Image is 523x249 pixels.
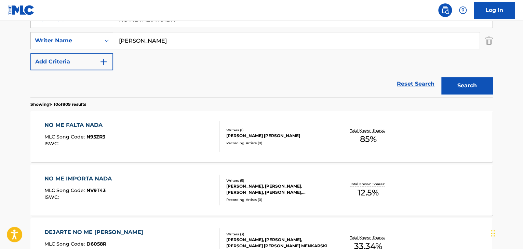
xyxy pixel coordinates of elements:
div: Writers ( 3 ) [226,232,330,237]
form: Search Form [30,11,493,98]
img: search [441,6,449,14]
a: Log In [474,2,515,19]
p: Total Known Shares: [350,181,386,187]
button: Search [441,77,493,94]
a: Reset Search [393,76,438,91]
button: Add Criteria [30,53,113,70]
p: Total Known Shares: [350,235,386,240]
a: Public Search [438,3,452,17]
span: ISWC : [44,194,61,200]
div: [PERSON_NAME], [PERSON_NAME], [PERSON_NAME] [PERSON_NAME] MENKARSKI [226,237,330,249]
img: Delete Criterion [485,32,493,49]
a: NO ME FALTA NADAMLC Song Code:N95ZR3ISWC:Writers (1)[PERSON_NAME] [PERSON_NAME]Recording Artists ... [30,111,493,162]
span: MLC Song Code : [44,241,86,247]
div: NO ME FALTA NADA [44,121,106,129]
div: DEJARTE NO ME [PERSON_NAME] [44,228,147,236]
span: MLC Song Code : [44,134,86,140]
div: [PERSON_NAME] [PERSON_NAME] [226,133,330,139]
div: Writer Name [35,36,96,45]
span: 85 % [360,133,376,145]
span: N95ZR3 [86,134,105,140]
img: 9d2ae6d4665cec9f34b9.svg [99,58,108,66]
div: NO ME IMPORTA NADA [44,175,115,183]
iframe: Chat Widget [489,216,523,249]
img: MLC Logo [8,5,35,15]
div: Arrastrar [491,223,495,244]
a: NO ME IMPORTA NADAMLC Song Code:NV9T43ISWC:Writers (5)[PERSON_NAME], [PERSON_NAME], [PERSON_NAME]... [30,164,493,216]
span: MLC Song Code : [44,187,86,193]
div: Help [456,3,470,17]
span: 12.5 % [358,187,379,199]
div: Recording Artists ( 0 ) [226,141,330,146]
div: Widget de chat [489,216,523,249]
img: help [459,6,467,14]
span: ISWC : [44,141,61,147]
div: Writers ( 5 ) [226,178,330,183]
span: D6058R [86,241,106,247]
div: Recording Artists ( 0 ) [226,197,330,202]
p: Showing 1 - 10 of 809 results [30,101,86,107]
div: Writers ( 1 ) [226,128,330,133]
p: Total Known Shares: [350,128,386,133]
span: NV9T43 [86,187,106,193]
div: [PERSON_NAME], [PERSON_NAME], [PERSON_NAME], [PERSON_NAME], [PERSON_NAME] [226,183,330,195]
